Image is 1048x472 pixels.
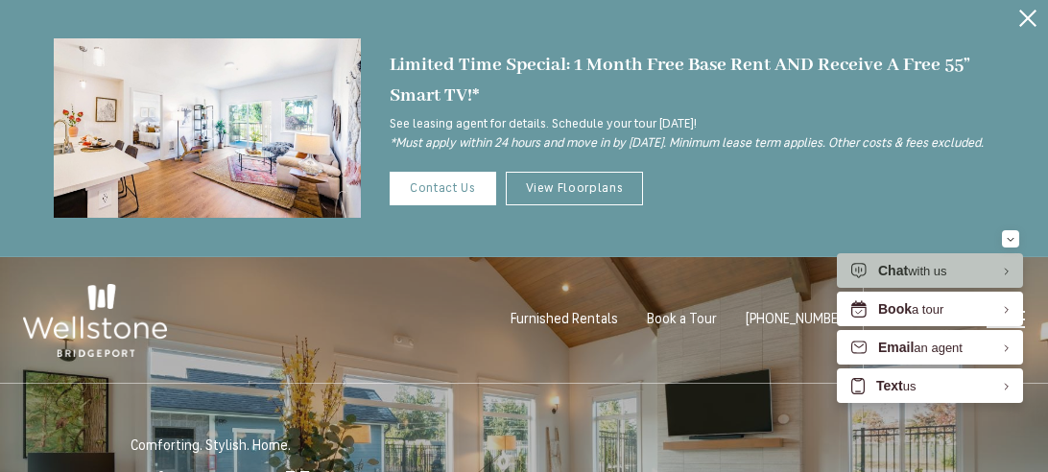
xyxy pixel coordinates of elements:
[390,115,994,153] p: See leasing agent for details. Schedule your tour [DATE]!
[506,172,644,205] a: View Floorplans
[511,313,618,327] a: Furnished Rentals
[54,38,361,218] img: Settle into comfort at Wellstone
[746,313,849,327] a: Call Us at (253) 642-8681
[390,50,994,110] div: Limited Time Special: 1 Month Free Base Rent AND Receive A Free 55” Smart TV!*
[647,313,717,327] a: Book a Tour
[746,313,849,327] span: [PHONE_NUMBER]
[390,172,496,205] a: Contact Us
[131,439,291,454] p: Comforting. Stylish. Home.
[390,137,984,150] i: *Must apply within 24 hours and move in by [DATE]. Minimum lease term applies. Other costs & fees...
[23,284,167,358] img: Wellstone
